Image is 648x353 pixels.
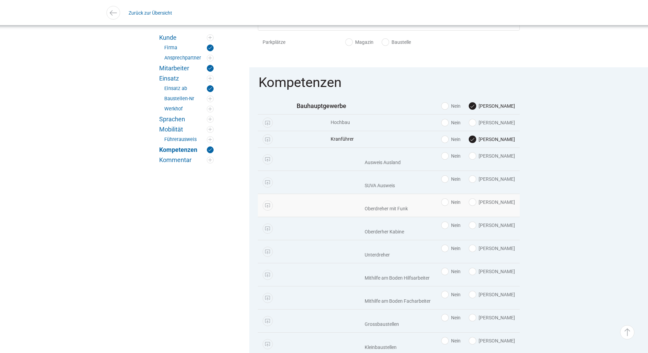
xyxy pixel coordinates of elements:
[263,118,273,128] a: Public Display
[469,268,515,275] label: [PERSON_NAME]
[108,8,118,18] img: icon-arrow-left.svg
[263,177,273,188] a: Public Display
[263,316,273,326] a: Public Display
[442,337,461,344] label: Nein
[129,5,172,20] a: Zurück zur Übersicht
[442,245,461,252] label: Nein
[159,146,214,153] a: Kompetenzen
[263,154,273,164] a: Public Display
[469,314,515,321] label: [PERSON_NAME]
[164,85,214,92] a: Einsatz ab
[469,136,515,143] label: [PERSON_NAME]
[159,126,214,133] a: Mobilität
[159,157,214,163] a: Kommentar
[469,119,515,126] label: [PERSON_NAME]
[469,103,515,109] label: [PERSON_NAME]
[263,293,273,303] a: Public Display
[263,39,346,46] span: Parkplätze
[297,159,466,166] span: Ausweis Ausland
[297,206,466,212] span: Oberdreher mit Funk
[442,103,461,109] label: Nein
[263,270,273,280] a: Public Display
[382,39,411,46] label: Baustelle
[442,222,461,229] label: Nein
[469,222,515,229] label: [PERSON_NAME]
[297,321,466,328] span: Grossbaustellen
[442,291,461,298] label: Nein
[469,153,515,159] label: [PERSON_NAME]
[159,65,214,72] a: Mitarbeiter
[159,116,214,123] a: Sprachen
[469,291,515,298] label: [PERSON_NAME]
[263,247,273,257] a: Public Display
[297,103,380,109] span: Bauhauptgewerbe
[164,95,214,102] a: Baustellen-Nr
[258,76,521,98] legend: Kompetenzen
[469,199,515,206] label: [PERSON_NAME]
[297,252,466,258] span: Unterdreher
[297,229,466,235] span: Oberderher Kabine
[159,75,214,82] a: Einsatz
[346,39,373,46] label: Magazin
[442,314,461,321] label: Nein
[263,339,273,349] a: Public Display
[164,106,214,112] a: Werkhof
[469,245,515,252] label: [PERSON_NAME]
[442,153,461,159] label: Nein
[297,182,466,189] span: SUVA Ausweis
[164,45,214,51] a: Firma
[297,136,414,142] span: Kranführer
[159,34,214,41] a: Kunde
[297,275,466,281] span: Mithilfe am Boden Hilfsarbeiter
[469,176,515,182] label: [PERSON_NAME]
[164,136,214,143] a: Führerausweis
[164,55,214,61] a: Ansprechpartner
[263,200,273,211] a: Public Display
[297,298,466,304] span: Mithilfe am Boden Facharbeiter
[297,119,414,126] span: Hochbau
[263,224,273,234] a: Public Display
[469,337,515,344] label: [PERSON_NAME]
[442,268,461,275] label: Nein
[442,176,461,182] label: Nein
[442,136,461,143] label: Nein
[620,325,634,339] a: ▵ Nach oben
[297,344,466,351] span: Kleinbaustellen
[442,199,461,206] label: Nein
[263,134,273,144] a: Public Display
[442,119,461,126] label: Nein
